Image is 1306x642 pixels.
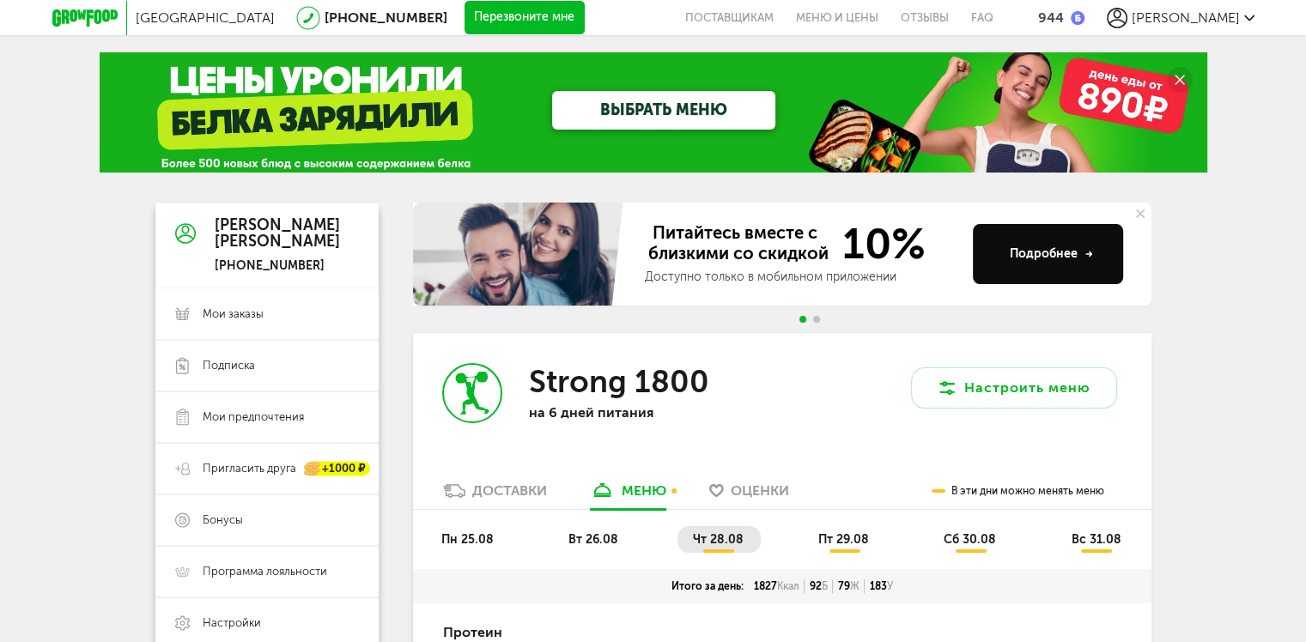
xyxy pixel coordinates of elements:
[701,481,798,509] a: Оценки
[822,580,828,592] span: Б
[865,579,898,593] div: 183
[155,546,379,597] a: Программа лояльности
[645,222,832,265] span: Питайтесь вместе с близкими со скидкой
[1071,532,1121,547] span: вс 31.08
[693,532,744,547] span: чт 28.08
[645,269,959,286] div: Доступно только в мобильном приложении
[325,9,447,26] a: [PHONE_NUMBER]
[472,482,547,499] div: Доставки
[203,512,243,528] span: Бонусы
[465,1,585,35] button: Перезвоните мне
[944,532,996,547] span: сб 30.08
[581,481,675,509] a: меню
[552,91,775,130] a: ВЫБРАТЬ МЕНЮ
[203,306,264,322] span: Мои заказы
[1038,9,1064,26] div: 944
[818,532,869,547] span: пт 29.08
[203,615,261,631] span: Настройки
[1132,9,1240,26] span: [PERSON_NAME]
[1071,11,1084,25] img: bonus_b.cdccf46.png
[813,316,820,323] span: Go to slide 2
[799,316,806,323] span: Go to slide 1
[155,340,379,391] a: Подписка
[441,532,494,547] span: пн 25.08
[832,222,926,265] span: 10%
[215,258,340,274] div: [PHONE_NUMBER]
[203,409,304,425] span: Мои предпочтения
[622,482,666,499] div: меню
[887,580,893,592] span: У
[973,224,1123,284] button: Подробнее
[155,443,379,494] a: Пригласить друга +1000 ₽
[413,203,628,306] img: family-banner.579af9d.jpg
[932,474,1104,509] div: В эти дни можно менять меню
[305,462,370,476] div: +1000 ₽
[155,494,379,546] a: Бонусы
[155,391,379,443] a: Мои предпочтения
[1010,245,1093,263] div: Подробнее
[528,363,708,400] h3: Strong 1800
[528,404,751,421] p: на 6 дней питания
[731,482,789,499] span: Оценки
[911,367,1117,409] button: Настроить меню
[833,579,865,593] div: 79
[666,579,749,593] div: Итого за день:
[749,579,805,593] div: 1827
[850,580,860,592] span: Ж
[777,580,799,592] span: Ккал
[568,532,618,547] span: вт 26.08
[805,579,833,593] div: 92
[203,461,296,476] span: Пригласить друга
[203,358,255,373] span: Подписка
[155,288,379,340] a: Мои заказы
[136,9,275,26] span: [GEOGRAPHIC_DATA]
[434,481,556,509] a: Доставки
[215,217,340,251] div: [PERSON_NAME] [PERSON_NAME]
[203,564,327,579] span: Программа лояльности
